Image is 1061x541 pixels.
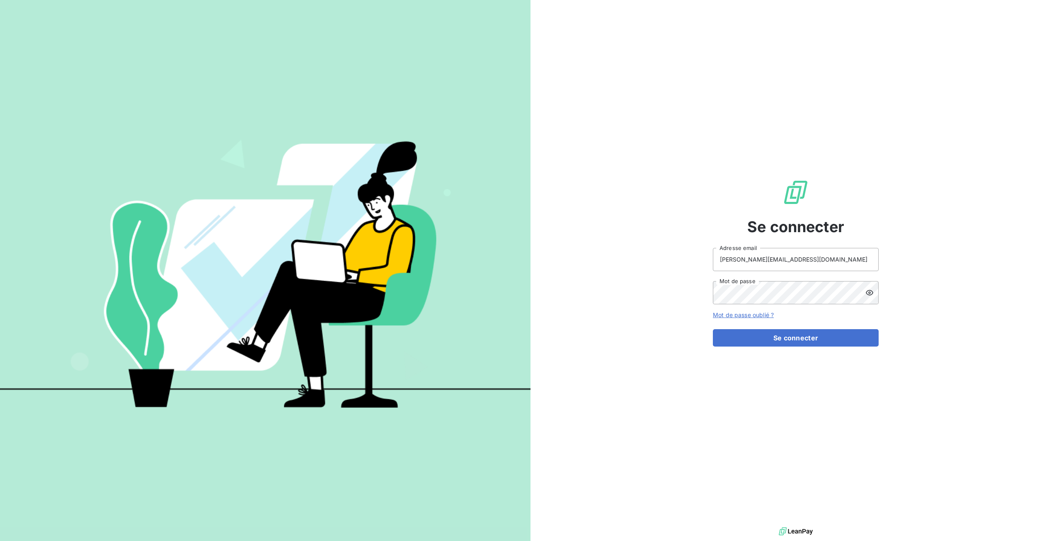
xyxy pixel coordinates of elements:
input: placeholder [713,248,879,271]
button: Se connecter [713,329,879,347]
span: Se connecter [747,216,844,238]
img: logo [779,525,813,538]
img: Logo LeanPay [782,179,809,206]
a: Mot de passe oublié ? [713,311,774,318]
